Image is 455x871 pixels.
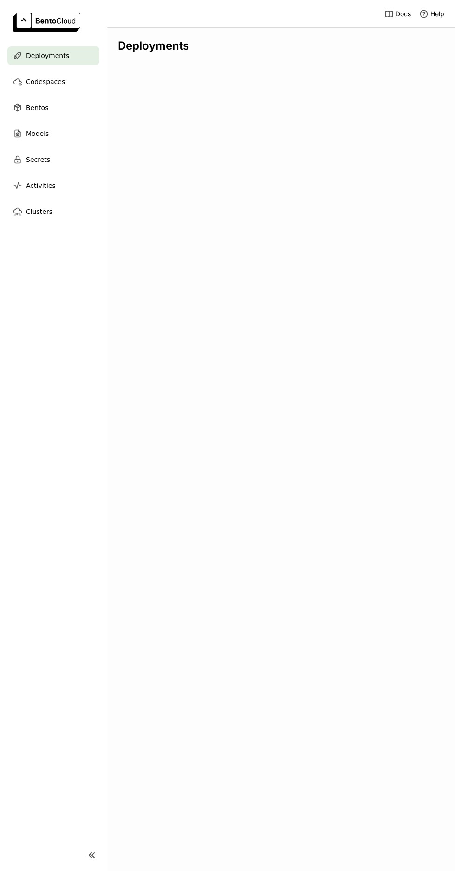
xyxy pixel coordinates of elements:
a: Docs [384,9,411,19]
span: Activities [26,180,56,191]
span: Clusters [26,206,52,217]
span: Models [26,128,49,139]
span: Codespaces [26,76,65,87]
a: Bentos [7,98,99,117]
img: logo [13,13,80,32]
a: Clusters [7,202,99,221]
a: Secrets [7,150,99,169]
span: Bentos [26,102,48,113]
a: Activities [7,176,99,195]
a: Models [7,124,99,143]
span: Help [430,10,444,18]
span: Secrets [26,154,50,165]
div: Help [419,9,444,19]
span: Deployments [26,50,69,61]
span: Docs [396,10,411,18]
